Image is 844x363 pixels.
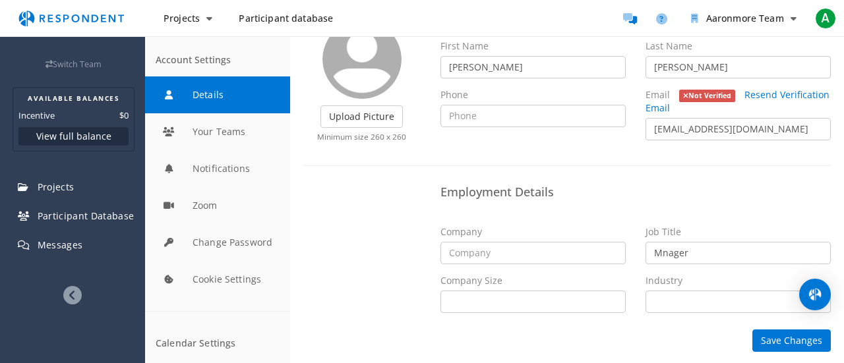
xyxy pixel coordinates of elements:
[228,7,344,30] a: Participant database
[164,12,200,24] span: Projects
[646,225,681,238] label: Job Title
[18,127,129,146] button: View full balance
[45,59,102,70] a: Switch Team
[239,12,333,24] span: Participant database
[11,6,132,31] img: respondent-logo.png
[617,5,644,32] a: Message participants
[440,56,626,78] input: First Name
[646,88,830,114] a: Resend Verification Email
[303,131,421,142] p: Minimum size 260 x 260
[145,224,290,261] button: Change Password
[680,7,807,30] button: Aaronmore Team
[440,40,489,53] label: First Name
[156,55,280,66] div: Account Settings
[679,90,736,102] span: Not Verified
[440,242,626,264] input: Company
[646,118,831,140] input: Email
[38,209,135,222] span: Participant Database
[153,7,223,30] button: Projects
[18,93,129,103] h2: AVAILABLE BALANCES
[646,274,682,287] label: Industry
[752,329,831,352] button: Save Changes
[440,274,502,287] label: Company Size
[145,261,290,298] button: Cookie Settings
[440,186,831,199] h4: Employment Details
[18,109,55,122] dt: Incentive
[145,187,290,224] button: Zoom
[145,150,290,187] button: Notifications
[440,105,626,127] input: Phone
[440,225,482,238] label: Company
[815,8,836,29] span: A
[646,40,692,53] label: Last Name
[320,105,403,128] label: Upload Picture
[812,7,839,30] button: A
[119,109,129,122] dd: $0
[799,279,831,310] div: Open Intercom Messenger
[649,5,675,32] a: Help and support
[440,88,468,101] label: Phone
[646,242,831,264] input: Job Title
[38,238,83,251] span: Messages
[145,76,290,113] button: Details
[646,56,831,78] input: Last Name
[706,12,784,24] span: Aaronmore Team
[145,113,290,150] button: Your Teams
[38,181,75,193] span: Projects
[13,87,135,152] section: Balance summary
[646,88,670,101] span: Email
[156,338,280,349] div: Calendar Settings
[322,20,402,99] img: user_avatar_128.png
